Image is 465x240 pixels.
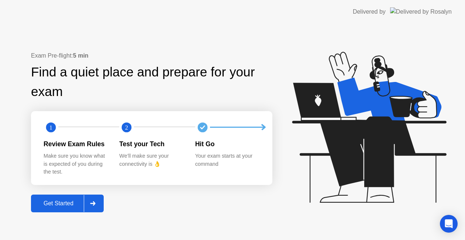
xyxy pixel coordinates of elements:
[390,7,452,16] img: Delivered by Rosalyn
[125,124,128,131] text: 2
[119,152,183,168] div: We’ll make sure your connectivity is 👌
[33,200,84,207] div: Get Started
[119,139,183,149] div: Test your Tech
[31,195,104,212] button: Get Started
[440,215,458,233] div: Open Intercom Messenger
[44,139,107,149] div: Review Exam Rules
[353,7,386,16] div: Delivered by
[49,124,52,131] text: 1
[73,52,89,59] b: 5 min
[31,62,272,102] div: Find a quiet place and prepare for your exam
[31,51,272,60] div: Exam Pre-flight:
[44,152,107,176] div: Make sure you know what is expected of you during the test.
[195,139,259,149] div: Hit Go
[195,152,259,168] div: Your exam starts at your command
